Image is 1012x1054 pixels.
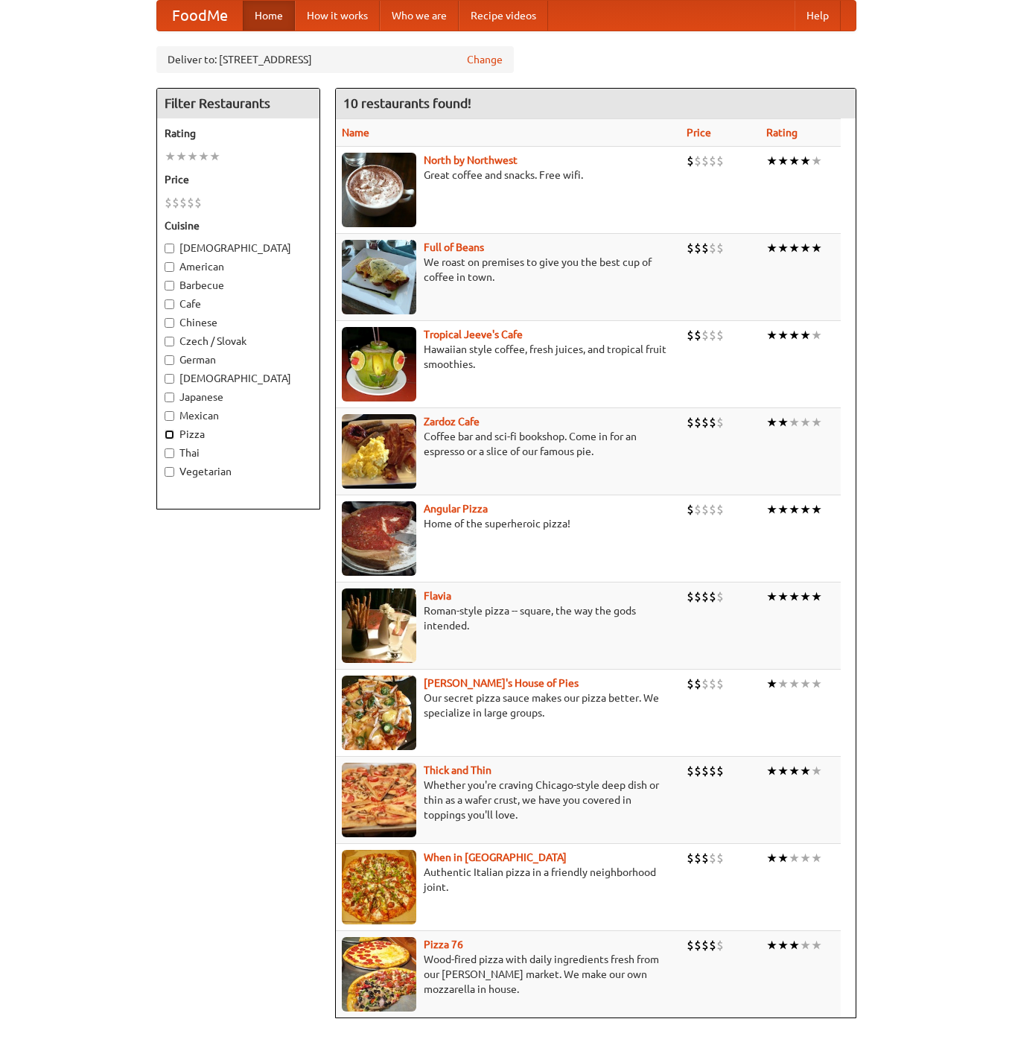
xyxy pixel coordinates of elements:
a: Angular Pizza [424,503,488,515]
li: ★ [777,763,789,779]
input: Chinese [165,318,174,328]
li: $ [716,676,724,692]
li: $ [701,153,709,169]
li: $ [716,414,724,431]
li: ★ [176,148,187,165]
li: ★ [811,676,822,692]
li: $ [701,414,709,431]
li: ★ [811,501,822,518]
li: ★ [766,676,777,692]
input: Barbecue [165,281,174,291]
img: beans.jpg [342,240,416,314]
li: ★ [777,327,789,343]
li: $ [172,194,179,211]
li: ★ [777,850,789,866]
p: Whether you're craving Chicago-style deep dish or thin as a wafer crust, we have you covered in t... [342,778,675,822]
li: ★ [789,240,800,256]
label: German [165,352,312,367]
input: [DEMOGRAPHIC_DATA] [165,244,174,253]
li: ★ [187,148,198,165]
label: Vegetarian [165,464,312,479]
li: ★ [209,148,220,165]
a: Price [687,127,711,139]
input: American [165,262,174,272]
li: $ [701,327,709,343]
li: $ [709,676,716,692]
li: $ [709,153,716,169]
li: $ [694,240,701,256]
li: $ [716,153,724,169]
h5: Price [165,172,312,187]
li: ★ [766,153,777,169]
label: Chinese [165,315,312,330]
li: $ [687,501,694,518]
li: $ [709,588,716,605]
a: Thick and Thin [424,764,491,776]
img: angular.jpg [342,501,416,576]
li: ★ [800,937,811,953]
li: ★ [789,327,800,343]
li: $ [187,194,194,211]
a: [PERSON_NAME]'s House of Pies [424,677,579,689]
li: $ [709,937,716,953]
li: $ [687,153,694,169]
h5: Cuisine [165,218,312,233]
p: Great coffee and snacks. Free wifi. [342,168,675,182]
p: Authentic Italian pizza in a friendly neighborhood joint. [342,865,675,895]
li: ★ [800,676,811,692]
li: ★ [811,588,822,605]
a: Who we are [380,1,459,31]
li: ★ [811,240,822,256]
li: $ [709,850,716,866]
li: $ [709,501,716,518]
li: ★ [198,148,209,165]
li: $ [194,194,202,211]
li: ★ [800,763,811,779]
li: ★ [766,240,777,256]
a: Flavia [424,590,451,602]
a: Tropical Jeeve's Cafe [424,328,523,340]
a: Zardoz Cafe [424,416,480,428]
img: jeeves.jpg [342,327,416,401]
label: Pizza [165,427,312,442]
li: ★ [165,148,176,165]
li: $ [687,588,694,605]
li: ★ [777,676,789,692]
input: Mexican [165,411,174,421]
li: ★ [789,588,800,605]
li: $ [701,763,709,779]
li: $ [716,240,724,256]
img: north.jpg [342,153,416,227]
li: ★ [766,501,777,518]
li: $ [687,676,694,692]
li: $ [701,501,709,518]
li: $ [716,937,724,953]
label: Thai [165,445,312,460]
img: luigis.jpg [342,676,416,750]
a: Recipe videos [459,1,548,31]
li: $ [709,763,716,779]
li: ★ [800,501,811,518]
label: Czech / Slovak [165,334,312,349]
li: $ [694,937,701,953]
a: North by Northwest [424,154,518,166]
ng-pluralize: 10 restaurants found! [343,96,471,110]
li: $ [716,588,724,605]
li: ★ [800,850,811,866]
img: thick.jpg [342,763,416,837]
li: ★ [800,588,811,605]
b: Full of Beans [424,241,484,253]
li: ★ [811,327,822,343]
li: $ [701,676,709,692]
h5: Rating [165,126,312,141]
li: ★ [789,501,800,518]
p: Coffee bar and sci-fi bookshop. Come in for an espresso or a slice of our famous pie. [342,429,675,459]
li: $ [701,937,709,953]
b: When in [GEOGRAPHIC_DATA] [424,851,567,863]
input: Czech / Slovak [165,337,174,346]
li: ★ [789,763,800,779]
